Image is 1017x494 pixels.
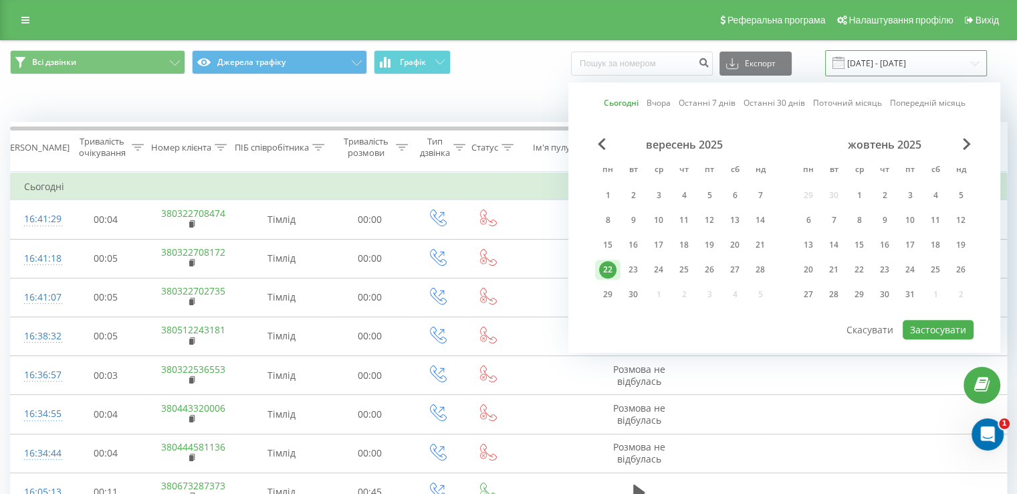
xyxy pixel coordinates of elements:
[599,212,616,229] div: 8
[671,185,697,205] div: чт 4 вер 2025 р.
[192,50,367,74] button: Джерела трафіку
[161,323,225,336] a: 380512243181
[64,317,148,355] td: 00:05
[876,236,893,254] div: 16
[24,362,51,388] div: 16:36:57
[64,239,148,278] td: 00:05
[598,161,618,181] abbr: понеділок
[650,236,667,254] div: 17
[948,210,974,230] div: нд 12 жовт 2025 р.
[821,210,846,230] div: вт 7 жовт 2025 р.
[613,402,665,426] span: Розмова не відбулась
[647,97,671,110] a: Вчора
[374,50,451,74] button: Графік
[999,418,1010,429] span: 1
[796,210,821,230] div: пн 6 жовт 2025 р.
[901,261,919,278] div: 24
[927,187,944,204] div: 4
[161,284,225,297] a: 380322702735
[650,187,667,204] div: 3
[890,97,966,110] a: Попередній місяць
[620,235,646,255] div: вт 16 вер 2025 р.
[925,161,945,181] abbr: субота
[722,210,748,230] div: сб 13 вер 2025 р.
[825,261,842,278] div: 21
[900,161,920,181] abbr: п’ятниця
[851,212,868,229] div: 8
[948,185,974,205] div: нд 5 жовт 2025 р.
[752,187,769,204] div: 7
[697,210,722,230] div: пт 12 вер 2025 р.
[625,236,642,254] div: 16
[595,260,620,280] div: пн 22 вер 2025 р.
[796,284,821,305] div: пн 27 жовт 2025 р.
[952,261,970,278] div: 26
[328,239,412,278] td: 00:00
[76,136,128,159] div: Тривалість очікування
[901,212,919,229] div: 10
[798,161,818,181] abbr: понеділок
[903,320,974,339] button: Застосувати
[649,161,669,181] abbr: середа
[24,323,51,349] div: 16:38:32
[752,212,769,229] div: 14
[701,212,718,229] div: 12
[328,434,412,473] td: 00:00
[800,286,817,303] div: 27
[872,235,897,255] div: чт 16 жовт 2025 р.
[752,261,769,278] div: 28
[972,418,1004,450] iframe: Intercom live chat
[725,161,745,181] abbr: субота
[897,284,923,305] div: пт 31 жовт 2025 р.
[744,97,805,110] a: Останні 30 днів
[697,185,722,205] div: пт 5 вер 2025 р.
[821,260,846,280] div: вт 21 жовт 2025 р.
[699,161,719,181] abbr: п’ятниця
[726,187,744,204] div: 6
[846,185,872,205] div: ср 1 жовт 2025 р.
[604,97,639,110] a: Сьогодні
[620,284,646,305] div: вт 30 вер 2025 р.
[722,235,748,255] div: сб 20 вер 2025 р.
[901,286,919,303] div: 31
[671,235,697,255] div: чт 18 вер 2025 р.
[235,239,328,278] td: Тімлід
[824,161,844,181] abbr: вівторок
[846,235,872,255] div: ср 15 жовт 2025 р.
[697,235,722,255] div: пт 19 вер 2025 р.
[800,236,817,254] div: 13
[748,260,773,280] div: нд 28 вер 2025 р.
[595,235,620,255] div: пн 15 вер 2025 р.
[727,15,826,25] span: Реферальна програма
[701,236,718,254] div: 19
[722,260,748,280] div: сб 27 вер 2025 р.
[599,286,616,303] div: 29
[697,260,722,280] div: пт 26 вер 2025 р.
[872,284,897,305] div: чт 30 жовт 2025 р.
[161,440,225,453] a: 380444581136
[948,235,974,255] div: нд 19 жовт 2025 р.
[671,210,697,230] div: чт 11 вер 2025 р.
[719,52,792,76] button: Експорт
[897,210,923,230] div: пт 10 жовт 2025 р.
[876,261,893,278] div: 23
[599,236,616,254] div: 15
[872,210,897,230] div: чт 9 жовт 2025 р.
[927,236,944,254] div: 18
[328,200,412,239] td: 00:00
[679,97,736,110] a: Останні 7 днів
[623,161,643,181] abbr: вівторок
[748,185,773,205] div: нд 7 вер 2025 р.
[420,136,450,159] div: Тип дзвінка
[400,58,426,67] span: Графік
[235,356,328,395] td: Тімлід
[825,286,842,303] div: 28
[952,236,970,254] div: 19
[64,200,148,239] td: 00:04
[813,97,882,110] a: Поточний місяць
[839,320,901,339] button: Скасувати
[328,278,412,317] td: 00:00
[722,185,748,205] div: сб 6 вер 2025 р.
[235,142,309,153] div: ПІБ співробітника
[875,161,895,181] abbr: четвер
